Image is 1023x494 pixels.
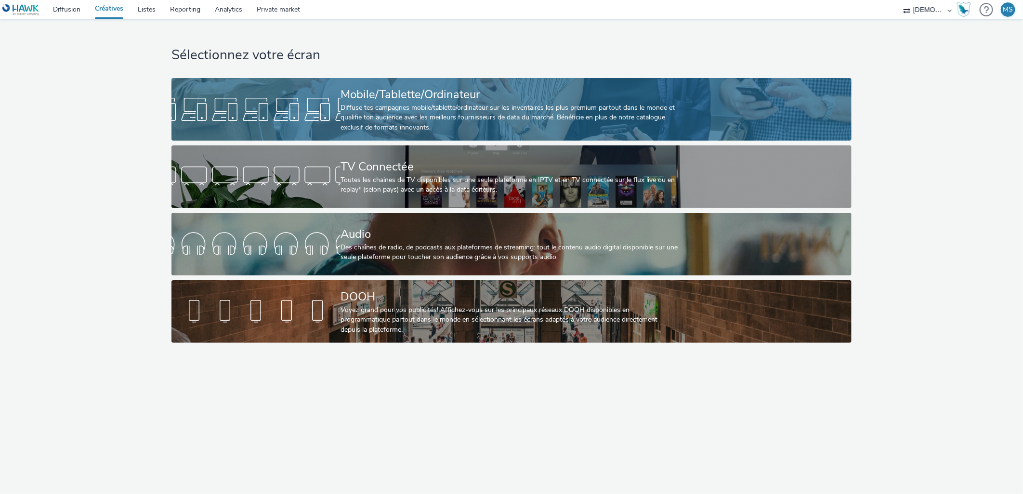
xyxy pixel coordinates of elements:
a: Hawk Academy [957,2,975,17]
div: Voyez grand pour vos publicités! Affichez-vous sur les principaux réseaux DOOH disponibles en pro... [341,305,679,335]
div: Toutes les chaines de TV disponibles sur une seule plateforme en IPTV et en TV connectée sur le f... [341,175,679,195]
div: Diffuse tes campagnes mobile/tablette/ordinateur sur les inventaires les plus premium partout dan... [341,103,679,132]
div: MS [1003,2,1013,17]
div: TV Connectée [341,158,679,175]
img: Hawk Academy [957,2,971,17]
a: Mobile/Tablette/OrdinateurDiffuse tes campagnes mobile/tablette/ordinateur sur les inventaires le... [171,78,851,141]
a: TV ConnectéeToutes les chaines de TV disponibles sur une seule plateforme en IPTV et en TV connec... [171,145,851,208]
img: undefined Logo [2,4,39,16]
div: Mobile/Tablette/Ordinateur [341,86,679,103]
div: DOOH [341,288,679,305]
div: Des chaînes de radio, de podcasts aux plateformes de streaming: tout le contenu audio digital dis... [341,243,679,262]
div: Audio [341,226,679,243]
a: AudioDes chaînes de radio, de podcasts aux plateformes de streaming: tout le contenu audio digita... [171,213,851,275]
h1: Sélectionnez votre écran [171,46,851,65]
a: DOOHVoyez grand pour vos publicités! Affichez-vous sur les principaux réseaux DOOH disponibles en... [171,280,851,343]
